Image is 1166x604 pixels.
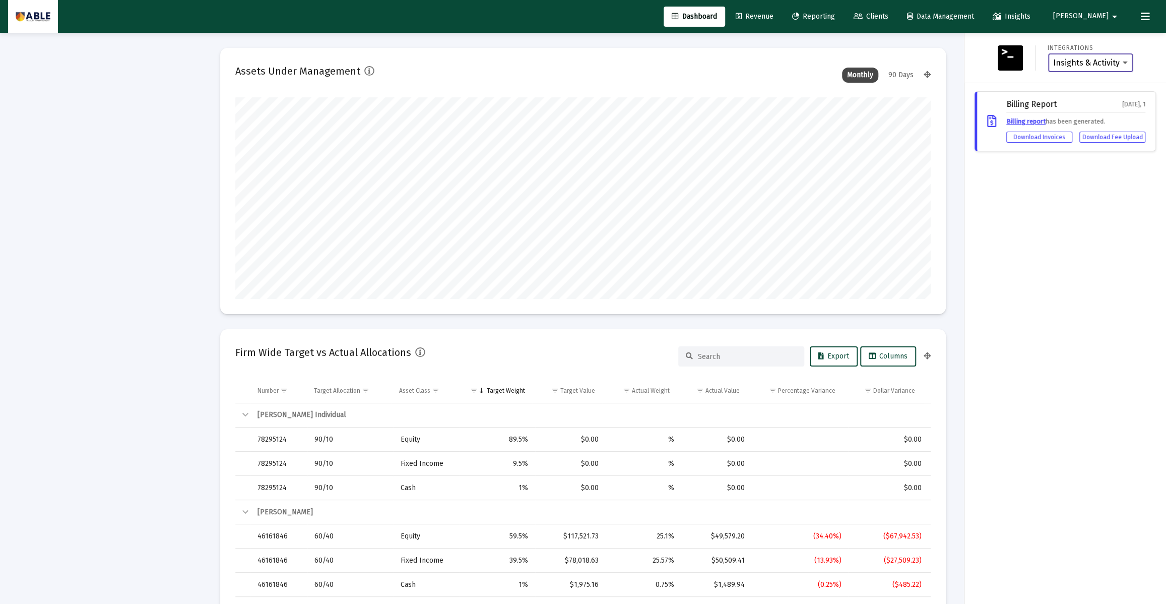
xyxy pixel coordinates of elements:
[1053,12,1109,21] span: [PERSON_NAME]
[854,12,888,21] span: Clients
[728,7,782,27] a: Revenue
[985,7,1039,27] a: Insights
[736,12,773,21] span: Revenue
[907,12,974,21] span: Data Management
[846,7,896,27] a: Clients
[16,7,50,27] img: Dashboard
[1041,6,1133,26] button: [PERSON_NAME]
[899,7,982,27] a: Data Management
[672,12,717,21] span: Dashboard
[664,7,725,27] a: Dashboard
[1109,7,1121,27] mat-icon: arrow_drop_down
[784,7,843,27] a: Reporting
[792,12,835,21] span: Reporting
[993,12,1030,21] span: Insights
